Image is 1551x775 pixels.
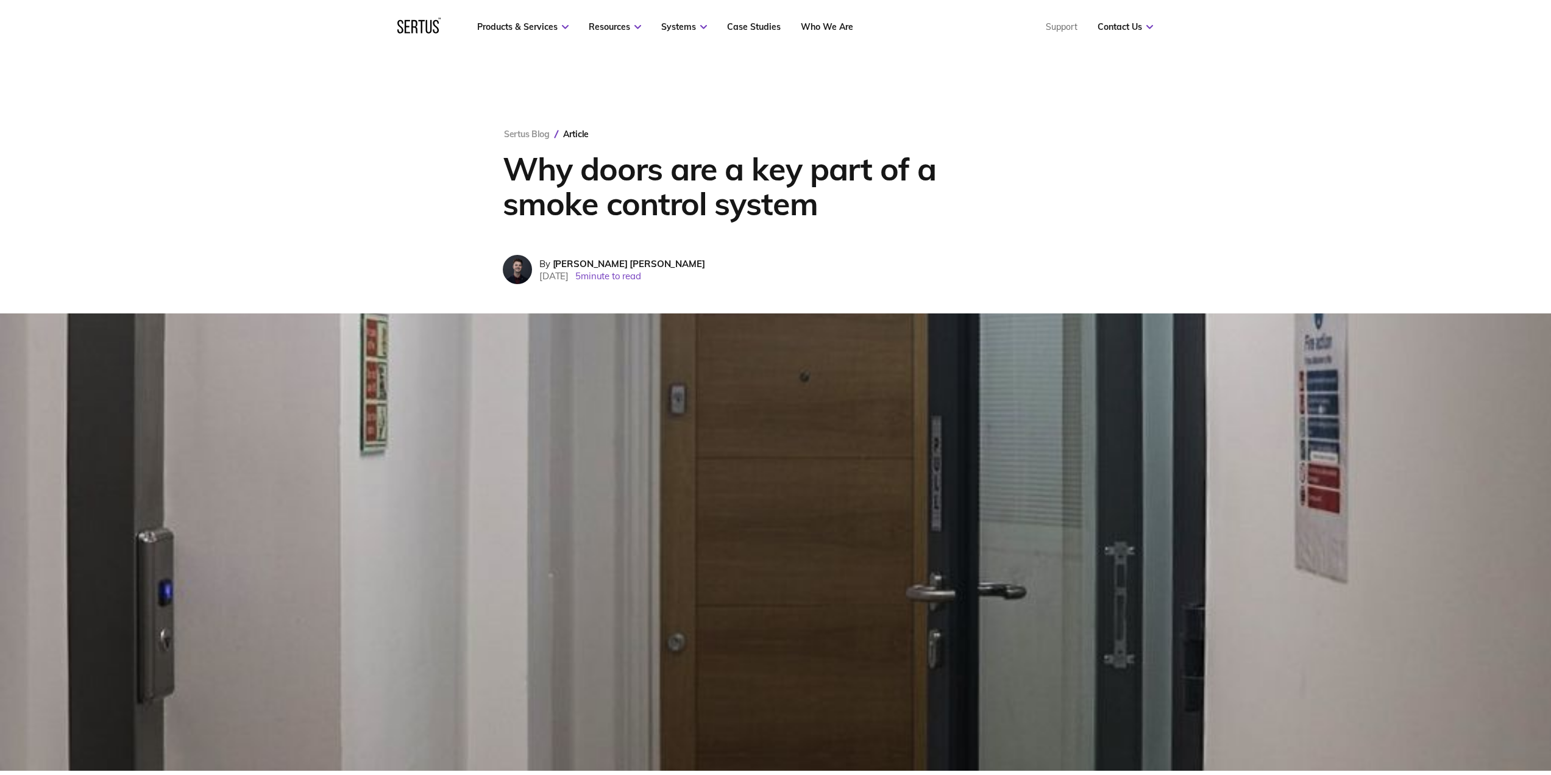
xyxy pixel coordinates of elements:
[553,258,705,270] span: [PERSON_NAME] [PERSON_NAME]
[503,151,969,221] h1: Why doors are a key part of a smoke control system
[1046,21,1077,32] a: Support
[539,258,705,270] div: By
[504,129,550,140] a: Sertus Blog
[589,21,641,32] a: Resources
[1098,21,1153,32] a: Contact Us
[801,21,853,32] a: Who We Are
[661,21,707,32] a: Systems
[727,21,781,32] a: Case Studies
[575,270,641,282] span: 5 minute to read
[539,270,569,282] span: [DATE]
[477,21,569,32] a: Products & Services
